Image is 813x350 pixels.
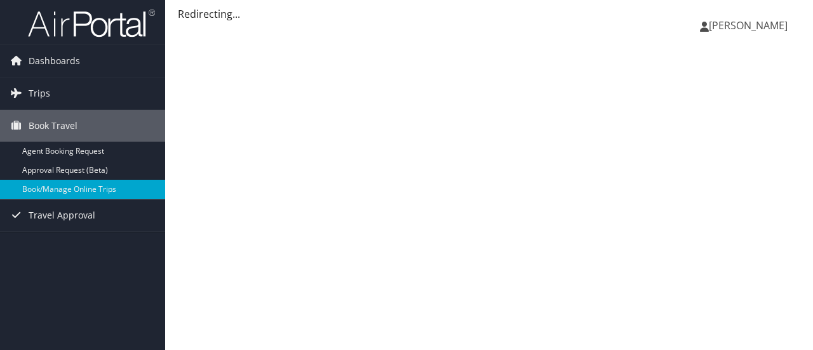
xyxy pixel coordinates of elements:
span: [PERSON_NAME] [709,18,788,32]
span: Travel Approval [29,199,95,231]
img: airportal-logo.png [28,8,155,38]
a: [PERSON_NAME] [700,6,800,44]
span: Trips [29,77,50,109]
div: Redirecting... [178,6,800,22]
span: Book Travel [29,110,77,142]
span: Dashboards [29,45,80,77]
